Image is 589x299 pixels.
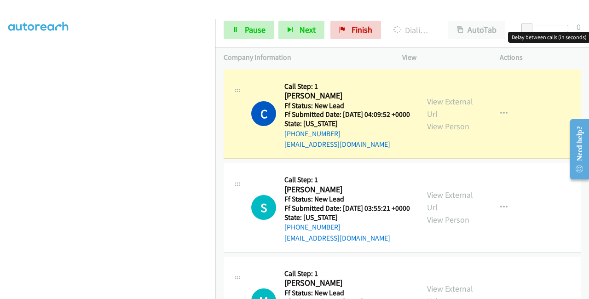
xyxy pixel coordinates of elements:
[427,96,473,119] a: View External Url
[251,195,276,220] div: The call is yet to be attempted
[352,24,372,35] span: Finish
[251,101,276,126] h1: C
[284,110,410,119] h5: Ff Submitted Date: [DATE] 04:09:52 +0000
[284,184,407,195] h2: [PERSON_NAME]
[427,190,473,213] a: View External Url
[284,213,410,222] h5: State: [US_STATE]
[284,91,407,101] h2: [PERSON_NAME]
[300,24,316,35] span: Next
[284,195,410,204] h5: Ff Status: New Lead
[284,175,410,184] h5: Call Step: 1
[500,52,581,63] p: Actions
[402,52,483,63] p: View
[284,82,410,91] h5: Call Step: 1
[427,214,469,225] a: View Person
[224,21,274,39] a: Pause
[427,121,469,132] a: View Person
[284,278,407,288] h2: [PERSON_NAME]
[224,52,386,63] p: Company Information
[284,101,410,110] h5: Ff Status: New Lead
[563,113,589,186] iframe: Resource Center
[284,119,410,128] h5: State: [US_STATE]
[284,269,410,278] h5: Call Step: 1
[284,288,410,298] h5: Ff Status: New Lead
[284,234,390,242] a: [EMAIL_ADDRESS][DOMAIN_NAME]
[393,24,432,36] p: Dialing [PERSON_NAME]
[448,21,505,39] button: AutoTab
[278,21,324,39] button: Next
[284,140,390,149] a: [EMAIL_ADDRESS][DOMAIN_NAME]
[577,21,581,33] div: 0
[284,223,341,231] a: [PHONE_NUMBER]
[284,204,410,213] h5: Ff Submitted Date: [DATE] 03:55:21 +0000
[284,129,341,138] a: [PHONE_NUMBER]
[245,24,266,35] span: Pause
[251,195,276,220] h1: S
[330,21,381,39] a: Finish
